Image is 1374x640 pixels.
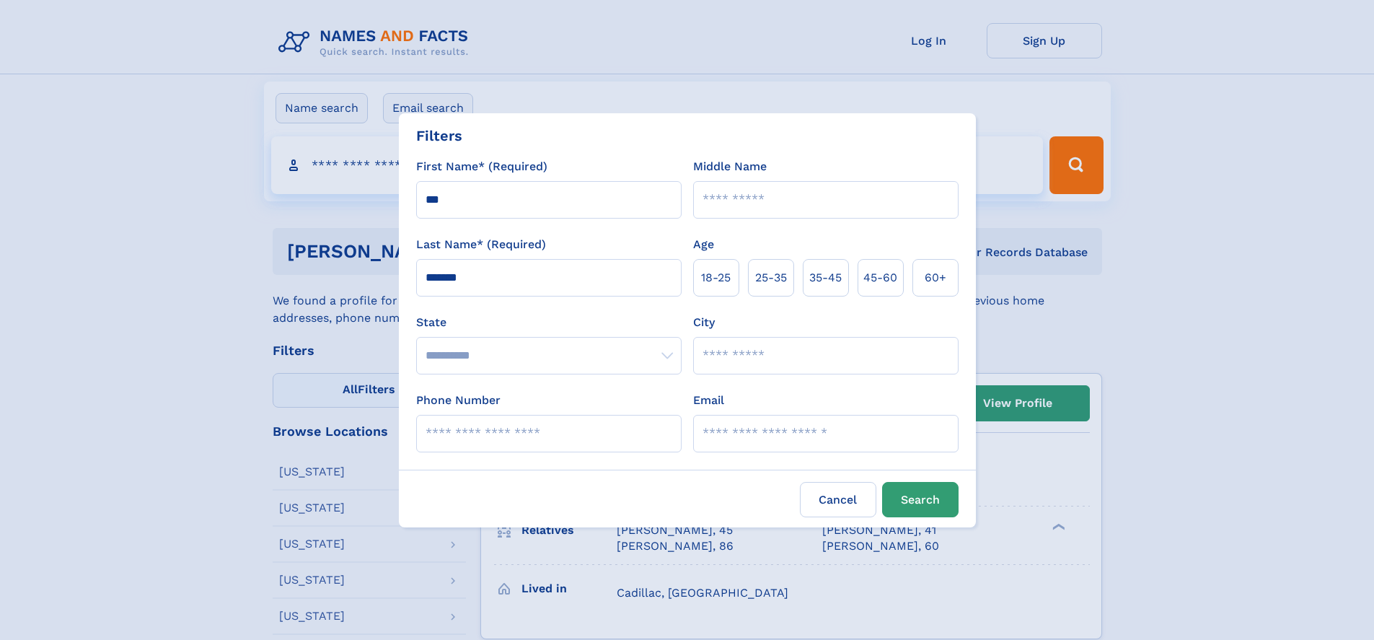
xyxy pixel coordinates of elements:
[693,392,724,409] label: Email
[693,158,767,175] label: Middle Name
[416,125,462,146] div: Filters
[809,269,842,286] span: 35‑45
[701,269,731,286] span: 18‑25
[416,236,546,253] label: Last Name* (Required)
[693,314,715,331] label: City
[416,392,501,409] label: Phone Number
[925,269,946,286] span: 60+
[416,158,547,175] label: First Name* (Required)
[863,269,897,286] span: 45‑60
[416,314,682,331] label: State
[693,236,714,253] label: Age
[755,269,787,286] span: 25‑35
[882,482,959,517] button: Search
[800,482,876,517] label: Cancel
